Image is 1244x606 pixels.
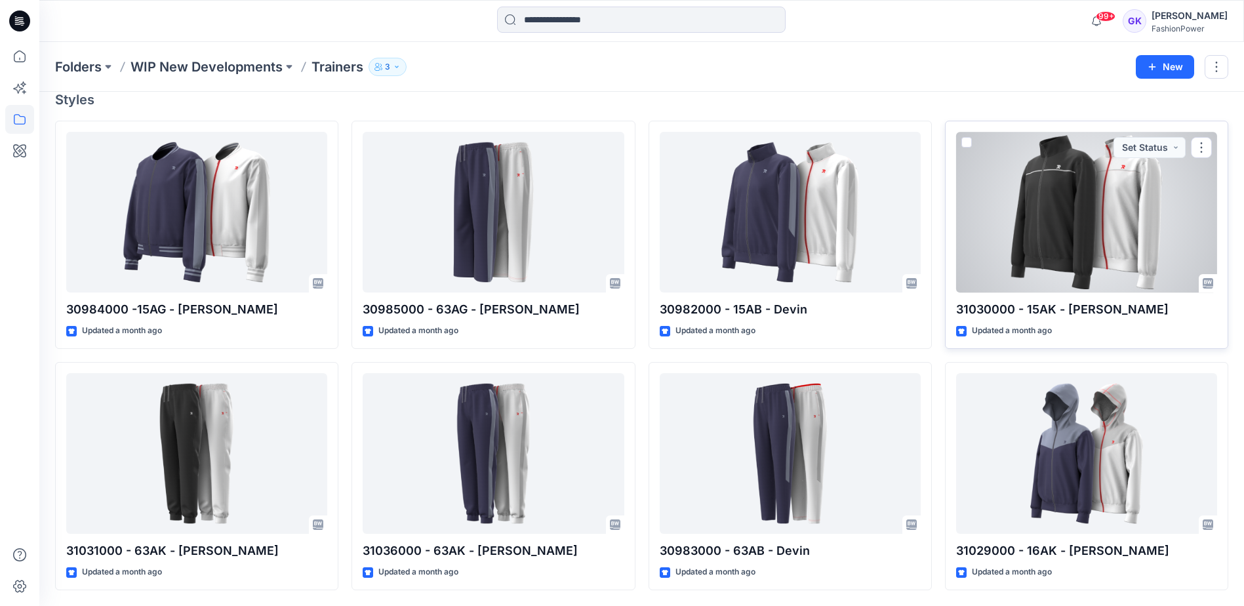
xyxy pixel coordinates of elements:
a: 30984000 -15AG - Dana [66,132,327,293]
a: 31031000 - 63AK - Dion [66,373,327,534]
h4: Styles [55,92,1228,108]
p: 30985000 - 63AG - [PERSON_NAME] [363,300,624,319]
p: 31029000 - 16AK - [PERSON_NAME] [956,542,1217,560]
p: Updated a month ago [972,324,1052,338]
p: 30984000 -15AG - [PERSON_NAME] [66,300,327,319]
p: 30983000 - 63AB - Devin [660,542,921,560]
p: 30982000 - 15AB - Devin [660,300,921,319]
p: 31030000 - 15AK - [PERSON_NAME] [956,300,1217,319]
p: 31036000 - 63AK - [PERSON_NAME] [363,542,624,560]
a: 30982000 - 15AB - Devin [660,132,921,293]
a: 31030000 - 15AK - Dion [956,132,1217,293]
p: Updated a month ago [675,565,755,579]
button: New [1136,55,1194,79]
a: 31036000 - 63AK - Derek [363,373,624,534]
p: 3 [385,60,390,74]
p: Updated a month ago [675,324,755,338]
p: 31031000 - 63AK - [PERSON_NAME] [66,542,327,560]
span: 99+ [1096,11,1115,22]
p: Updated a month ago [82,565,162,579]
button: 3 [369,58,407,76]
a: 30985000 - 63AG - Dana [363,132,624,293]
a: 30983000 - 63AB - Devin [660,373,921,534]
p: Updated a month ago [82,324,162,338]
div: FashionPower [1152,24,1228,33]
a: Folders [55,58,102,76]
p: Updated a month ago [378,565,458,579]
p: Trainers [311,58,363,76]
p: Updated a month ago [378,324,458,338]
a: 31029000 - 16AK - Derek [956,373,1217,534]
div: [PERSON_NAME] [1152,8,1228,24]
a: WIP New Developments [130,58,283,76]
div: GK [1123,9,1146,33]
p: Updated a month ago [972,565,1052,579]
